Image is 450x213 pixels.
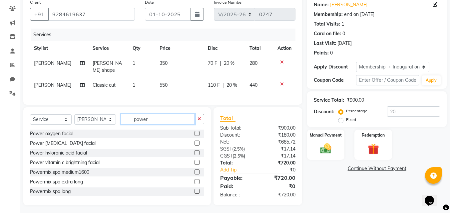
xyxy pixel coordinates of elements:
th: Total [245,41,273,56]
span: 350 [160,60,168,66]
a: [PERSON_NAME] [330,1,367,8]
span: Classic cut [93,82,116,88]
div: [DATE] [337,40,352,47]
span: 20 % [226,82,237,89]
span: | [220,60,221,67]
div: end on [DATE] [344,11,374,18]
div: 1 [341,21,344,28]
span: 20 % [224,60,234,67]
span: 1 [133,82,135,88]
a: Add Tip [215,166,265,173]
span: [PERSON_NAME] [34,60,71,66]
div: Payable: [215,174,258,182]
div: ( ) [215,153,258,160]
div: ( ) [215,146,258,153]
a: Continue Without Payment [308,165,445,172]
div: Powermix spa medium1600 [30,169,89,176]
div: Power vitamin c brightning facial [30,159,100,166]
div: Paid: [215,182,258,190]
div: ₹0 [258,182,300,190]
div: ₹17.14 [258,146,300,153]
div: Power [MEDICAL_DATA] facial [30,140,96,147]
span: 1 [133,60,135,66]
div: ₹900.00 [347,97,364,104]
th: Qty [129,41,155,56]
div: Balance : [215,191,258,198]
th: Disc [204,41,245,56]
label: Redemption [362,132,385,138]
div: 0 [342,30,345,37]
span: [PERSON_NAME] [34,82,71,88]
span: 280 [249,60,257,66]
div: Points: [314,50,329,56]
div: Name: [314,1,329,8]
th: Service [89,41,129,56]
label: Percentage [346,108,367,114]
div: Total Visits: [314,21,340,28]
input: Search or Scan [121,114,195,124]
button: Apply [422,75,441,85]
th: Price [156,41,204,56]
div: Total: [215,160,258,166]
span: SGST [220,146,232,152]
div: Power hyloronic acid facial [30,150,87,157]
input: Enter Offer / Coupon Code [356,75,419,85]
span: 110 F [208,82,220,89]
span: 440 [249,82,257,88]
div: ₹900.00 [258,125,300,132]
span: 70 F [208,60,217,67]
span: | [223,82,224,89]
div: ₹685.72 [258,139,300,146]
div: ₹17.14 [258,153,300,160]
img: _cash.svg [317,142,335,155]
div: Last Visit: [314,40,336,47]
label: Fixed [346,117,356,123]
div: ₹0 [265,166,301,173]
div: 0 [330,50,333,56]
div: ₹720.00 [258,160,300,166]
span: Total [220,115,235,122]
th: Stylist [30,41,89,56]
div: ₹720.00 [258,191,300,198]
div: Apply Discount [314,63,356,70]
span: CGST [220,153,232,159]
button: +91 [30,8,49,21]
span: 2.5% [233,146,243,152]
div: Service Total: [314,97,344,104]
div: Net: [215,139,258,146]
img: _gift.svg [364,142,382,156]
input: Search by Name/Mobile/Email/Code [48,8,135,21]
div: Coupon Code [314,77,356,84]
span: 2.5% [234,153,244,159]
div: Sub Total: [215,125,258,132]
div: Power oxygen facial [30,130,73,137]
div: Discount: [314,108,334,115]
span: [PERSON_NAME] shape [93,60,122,73]
th: Action [273,41,295,56]
div: Powermix spa extra long [30,178,83,185]
div: ₹180.00 [258,132,300,139]
span: 550 [160,82,168,88]
div: Membership: [314,11,343,18]
label: Manual Payment [310,132,342,138]
div: Discount: [215,132,258,139]
div: Powermix spa long [30,188,71,195]
div: Card on file: [314,30,341,37]
iframe: chat widget [422,186,443,206]
div: ₹720.00 [258,174,300,182]
div: Services [31,29,300,41]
